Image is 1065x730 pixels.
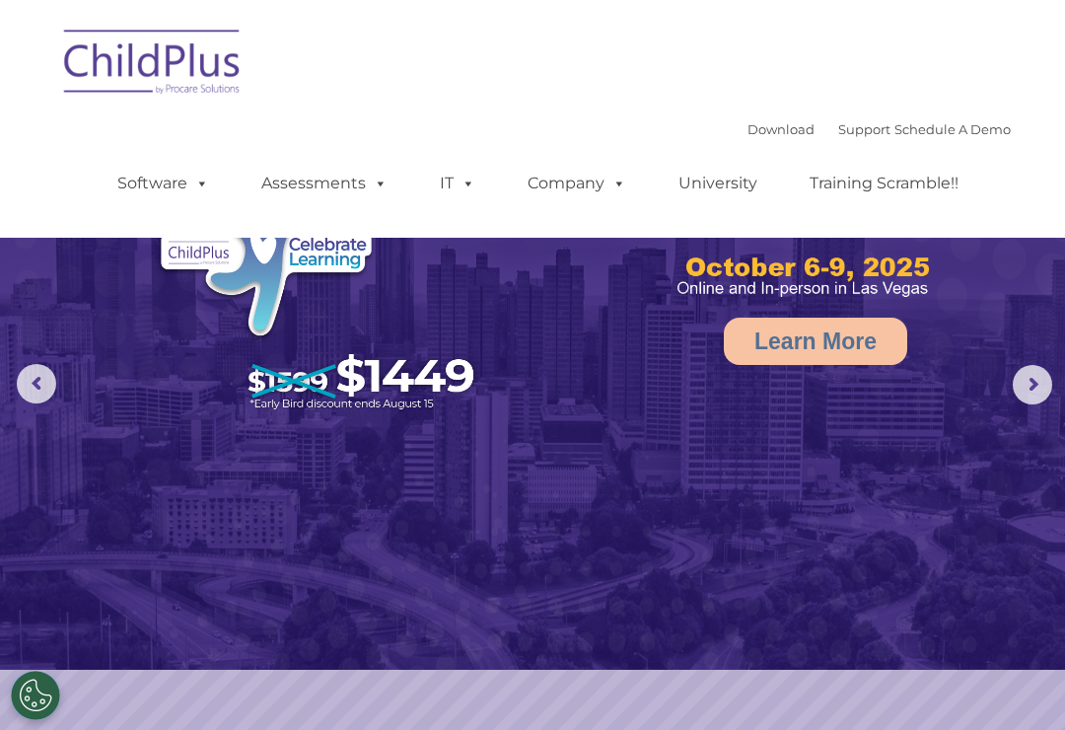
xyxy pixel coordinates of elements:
[966,635,1065,730] iframe: Chat Widget
[11,671,60,720] button: Cookies Settings
[747,121,815,137] a: Download
[54,16,251,114] img: ChildPlus by Procare Solutions
[98,164,229,203] a: Software
[747,121,1011,137] font: |
[790,164,978,203] a: Training Scramble!!
[242,164,407,203] a: Assessments
[724,318,907,365] a: Learn More
[508,164,646,203] a: Company
[838,121,890,137] a: Support
[420,164,495,203] a: IT
[659,164,777,203] a: University
[894,121,1011,137] a: Schedule A Demo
